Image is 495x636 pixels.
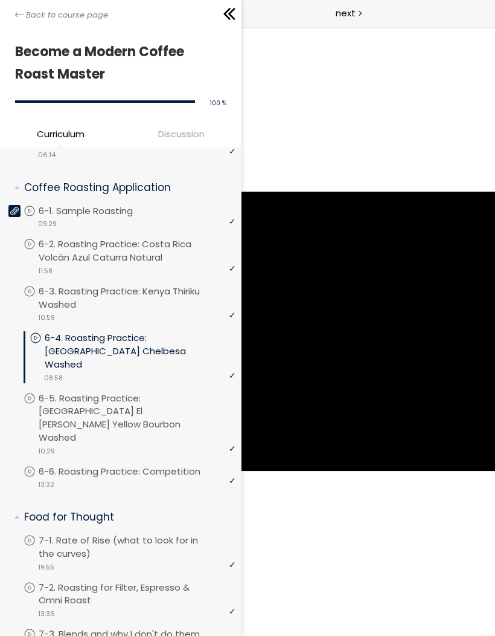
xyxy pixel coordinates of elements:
[39,238,235,264] p: 6-2. Roasting Practice: Costa Rica Volcán Azul Caturra Natural
[26,9,108,21] span: Back to course page
[124,127,238,141] span: Discussion
[45,331,235,371] p: 6-4. Roasting Practice: [GEOGRAPHIC_DATA] Chelbesa Washed
[38,479,54,490] span: 13:32
[39,534,235,560] p: 7-1. Rate of Rise (what to look for in the curves)
[24,510,226,525] p: Food for Thought
[38,219,57,229] span: 09:29
[24,180,226,195] p: Coffee Roasting Application
[210,99,226,108] span: 100 %
[39,581,235,608] p: 7-2. Roasting for Filter, Espresso & Omni Roast
[38,609,55,619] span: 13:36
[38,313,55,323] span: 10:59
[38,266,53,276] span: 11:58
[39,465,225,478] p: 6-6. Roasting Practice: Competition
[38,446,55,456] span: 10:29
[15,41,220,86] h1: Become a Modern Coffee Roast Master
[15,9,108,21] a: Back to course page
[336,6,356,20] span: next
[39,392,235,444] p: 6-5. Roasting Practice: [GEOGRAPHIC_DATA] El [PERSON_NAME] Yellow Bourbon Washed
[37,127,85,141] span: Curriculum
[39,204,157,218] p: 6-1. Sample Roasting
[38,150,56,160] span: 06:14
[38,562,54,573] span: 19:55
[39,285,235,311] p: 6-3. Roasting Practice: Kenya Thiriku Washed
[44,373,63,383] span: 08:58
